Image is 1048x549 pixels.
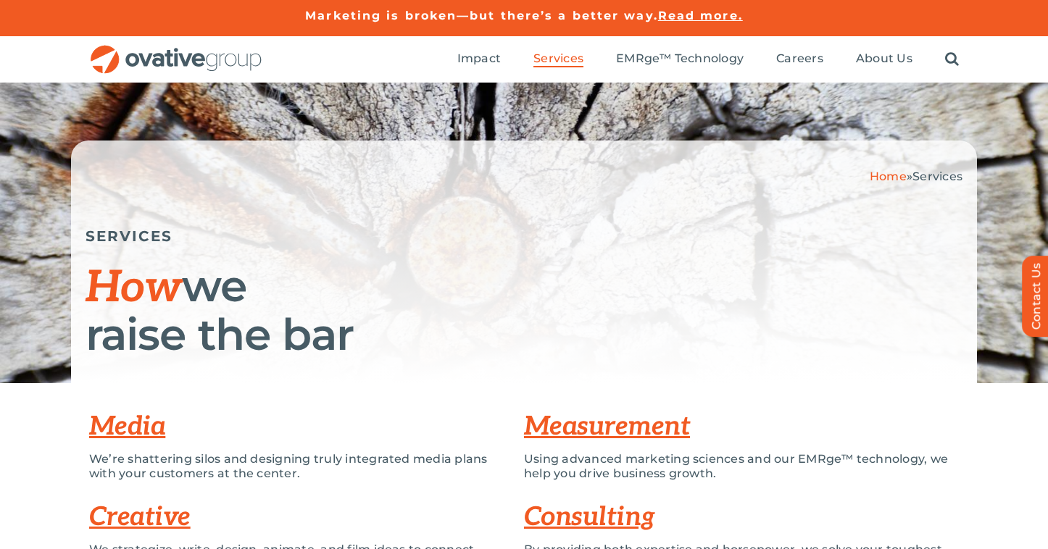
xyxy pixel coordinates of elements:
a: Measurement [524,411,690,443]
a: EMRge™ Technology [616,51,744,67]
a: Consulting [524,501,655,533]
span: » [870,169,962,183]
a: Creative [89,501,191,533]
span: About Us [856,51,912,66]
a: Services [533,51,583,67]
span: Services [912,169,962,183]
p: Using advanced marketing sciences and our EMRge™ technology, we help you drive business growth. [524,452,959,481]
a: Search [945,51,959,67]
p: We’re shattering silos and designing truly integrated media plans with your customers at the center. [89,452,502,481]
nav: Menu [457,36,959,83]
span: Careers [776,51,823,66]
a: Media [89,411,165,443]
a: Careers [776,51,823,67]
a: Impact [457,51,501,67]
h1: we raise the bar [86,263,962,358]
a: Read more. [658,9,743,22]
span: EMRge™ Technology [616,51,744,66]
span: How [86,262,182,314]
a: Home [870,169,907,183]
a: Marketing is broken—but there’s a better way. [305,9,658,22]
h5: SERVICES [86,227,962,245]
span: Services [533,51,583,66]
a: About Us [856,51,912,67]
a: OG_Full_horizontal_RGB [89,43,263,57]
span: Impact [457,51,501,66]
